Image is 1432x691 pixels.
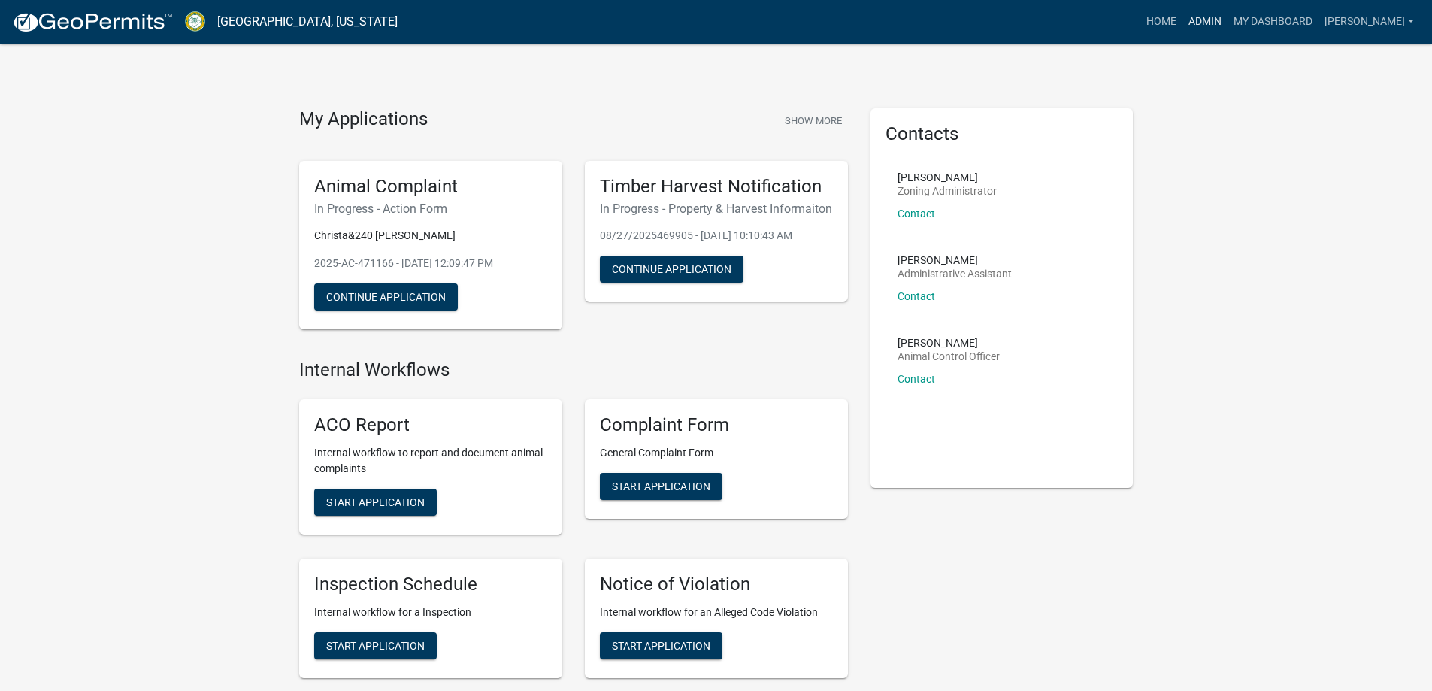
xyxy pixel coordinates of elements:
h6: In Progress - Property & Harvest Informaiton [600,202,833,216]
a: Contact [898,373,935,385]
a: Contact [898,208,935,220]
p: Christa&240 [PERSON_NAME] [314,228,547,244]
p: 08/27/2025469905 - [DATE] 10:10:43 AM [600,228,833,244]
a: Admin [1182,8,1228,36]
p: Administrative Assistant [898,268,1012,279]
button: Continue Application [600,256,743,283]
a: [PERSON_NAME] [1318,8,1420,36]
span: Start Application [326,496,425,508]
button: Start Application [314,632,437,659]
p: Animal Control Officer [898,351,1000,362]
span: Start Application [612,639,710,651]
h4: My Applications [299,108,428,131]
button: Start Application [314,489,437,516]
h4: Internal Workflows [299,359,848,381]
p: Internal workflow for an Alleged Code Violation [600,605,833,620]
h5: Notice of Violation [600,574,833,596]
p: 2025-AC-471166 - [DATE] 12:09:47 PM [314,256,547,271]
p: General Complaint Form [600,445,833,461]
h5: Contacts [886,123,1119,145]
span: Start Application [326,639,425,651]
a: Contact [898,290,935,302]
p: Zoning Administrator [898,186,997,196]
button: Continue Application [314,283,458,311]
h5: Inspection Schedule [314,574,547,596]
p: Internal workflow for a Inspection [314,605,547,620]
button: Start Application [600,632,722,659]
p: [PERSON_NAME] [898,255,1012,265]
a: Home [1140,8,1182,36]
h5: Complaint Form [600,414,833,436]
p: Internal workflow to report and document animal complaints [314,445,547,477]
h5: Timber Harvest Notification [600,176,833,198]
h6: In Progress - Action Form [314,202,547,216]
span: Start Application [612,480,710,492]
a: [GEOGRAPHIC_DATA], [US_STATE] [217,9,398,35]
button: Show More [779,108,848,133]
p: [PERSON_NAME] [898,338,1000,348]
button: Start Application [600,473,722,500]
h5: Animal Complaint [314,176,547,198]
img: Crawford County, Georgia [185,11,205,32]
p: [PERSON_NAME] [898,172,997,183]
a: My Dashboard [1228,8,1318,36]
h5: ACO Report [314,414,547,436]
